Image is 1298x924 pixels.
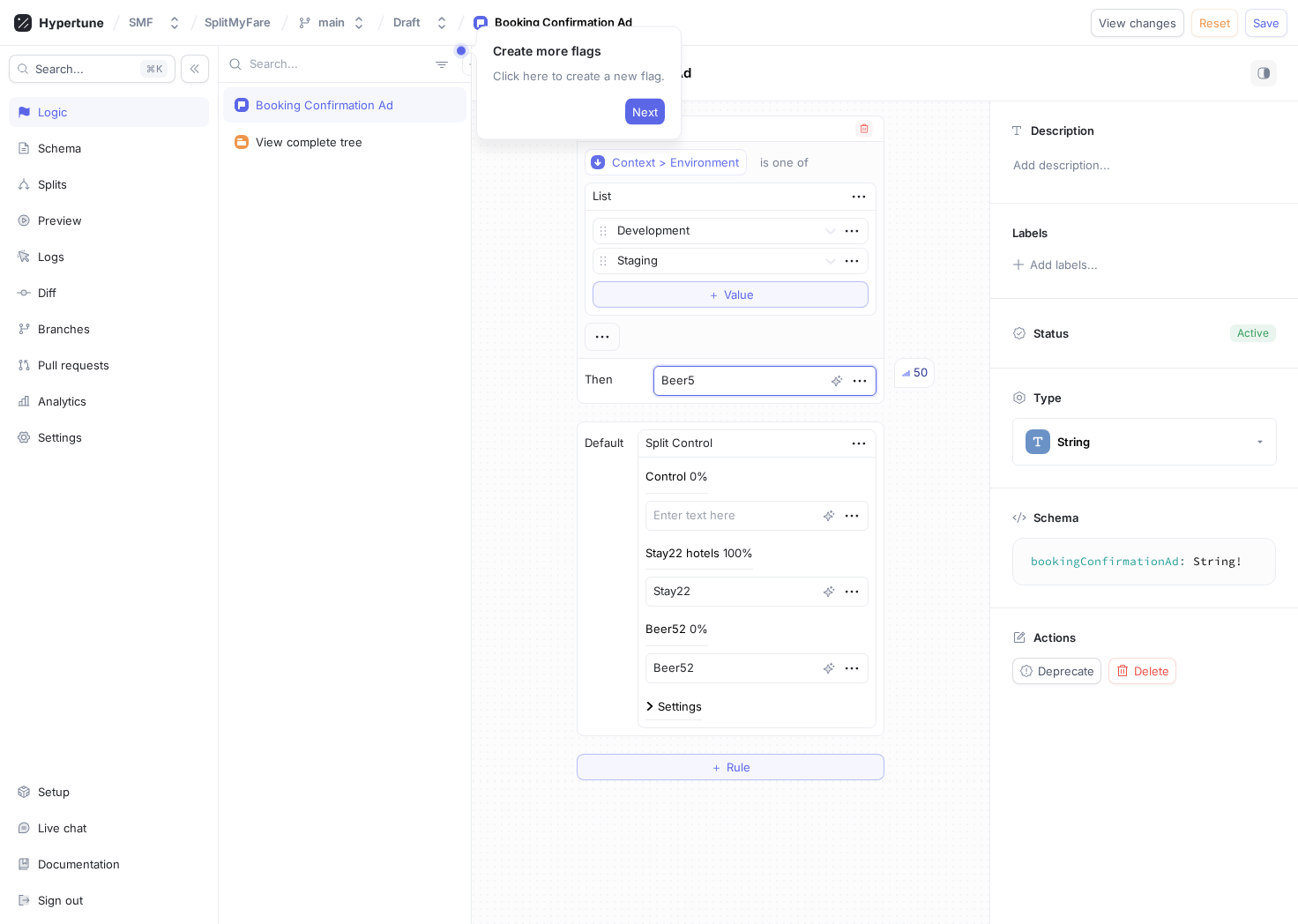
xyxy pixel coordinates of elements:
[658,701,702,712] div: Settings
[38,250,64,264] div: Logs
[690,623,708,635] div: 0%
[38,430,82,444] div: Settings
[727,762,750,772] span: Rule
[645,577,869,607] textarea: Stay22
[38,893,83,907] div: Sign out
[1099,18,1176,28] span: View changes
[1057,435,1090,450] div: String
[38,322,90,336] div: Branches
[35,63,84,74] span: Search...
[593,188,611,205] div: List
[1253,18,1279,28] span: Save
[1237,325,1269,341] div: Active
[645,653,869,683] textarea: Beer52
[290,8,373,37] button: main
[612,155,739,170] div: Context > Environment
[38,785,70,799] div: Setup
[1006,253,1103,276] button: Add labels...
[1031,123,1094,138] p: Description
[38,105,67,119] div: Logic
[1091,9,1184,37] button: View changes
[1038,666,1094,676] span: Deprecate
[1199,18,1230,28] span: Reset
[318,15,345,30] div: main
[645,621,686,638] p: Beer52
[645,545,720,563] p: Stay22 hotels
[140,60,168,78] div: K
[205,16,271,28] span: SplitMyFare
[752,149,834,175] button: is one of
[495,14,632,32] div: Booking Confirmation Ad
[690,471,708,482] div: 0%
[1134,666,1169,676] span: Delete
[38,857,120,871] div: Documentation
[38,177,67,191] div: Splits
[708,289,720,300] span: ＋
[1005,151,1283,181] p: Add description...
[760,155,809,170] div: is one of
[122,8,189,37] button: SMF
[724,289,754,300] span: Value
[1033,321,1069,346] p: Status
[914,364,928,382] div: 50
[723,548,753,559] div: 100%
[711,762,722,772] span: ＋
[645,435,712,452] div: Split Control
[577,754,884,780] button: ＋Rule
[585,371,613,389] p: Then
[1108,658,1176,684] button: Delete
[585,149,747,175] button: Context > Environment
[1245,9,1287,37] button: Save
[386,8,456,37] button: Draft
[38,821,86,835] div: Live chat
[1033,391,1062,405] p: Type
[9,55,175,83] button: Search...K
[256,98,393,112] div: Booking Confirmation Ad
[38,141,81,155] div: Schema
[653,366,877,396] textarea: Beer5
[1033,630,1076,645] p: Actions
[256,135,362,149] div: View complete tree
[38,358,109,372] div: Pull requests
[38,394,86,408] div: Analytics
[9,849,209,879] a: Documentation
[1033,510,1078,525] p: Schema
[1012,226,1048,240] p: Labels
[38,286,56,300] div: Diff
[1012,418,1277,466] button: String
[1012,658,1101,684] button: Deprecate
[129,15,153,30] div: SMF
[1020,546,1268,577] textarea: bookingConfirmationAd: String!
[250,56,429,73] input: Search...
[393,15,421,30] div: Draft
[1191,9,1238,37] button: Reset
[38,213,82,227] div: Preview
[645,468,686,486] p: Control
[585,435,623,452] p: Default
[593,281,869,308] button: ＋Value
